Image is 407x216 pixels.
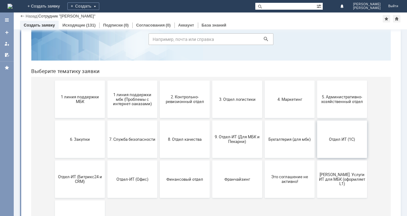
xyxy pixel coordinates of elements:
span: Отдел ИТ (1С) [293,131,339,136]
button: Это соглашение не активно! [238,155,288,192]
span: [PERSON_NAME]. Услуги ИТ для МБК (оформляет L1) [293,166,339,180]
button: 2. Контрольно-ревизионный отдел [134,75,184,112]
label: Воспользуйтесь поиском [122,15,247,22]
span: Финансовый отдел [135,171,182,176]
span: 9. Отдел-ИТ (Для МБК и Пекарни) [188,129,234,138]
div: Сотрудник "[PERSON_NAME]" [38,14,96,18]
button: 8. Отдел качества [134,115,184,152]
div: | [37,13,38,18]
img: logo [7,4,12,9]
span: 4. Маркетинг [240,91,287,96]
a: Мои согласования [2,50,12,60]
button: 4. Маркетинг [238,75,288,112]
span: Расширенный поиск [316,3,323,9]
a: Назад [26,14,37,18]
button: Франчайзинг [186,155,236,192]
button: 6. Закупки [29,115,79,152]
span: 7. Служба безопасности [83,131,129,136]
div: (0) [124,23,129,27]
span: 1 линия поддержки мбк (Проблемы с интернет-заказами) [83,86,129,101]
span: [PERSON_NAME] [353,2,381,6]
span: 2. Контрольно-ревизионный отдел [135,89,182,98]
span: Отдел-ИТ (Битрикс24 и CRM) [31,169,77,178]
a: Мои заявки [2,39,12,49]
a: Аккаунт [178,23,194,27]
a: База знаний [202,23,226,27]
a: Перейти на домашнюю страницу [7,4,12,9]
a: Подписки [103,23,123,27]
button: Отдел ИТ (1С) [291,115,341,152]
div: Добавить в избранное [383,15,390,22]
div: Создать [67,2,99,10]
a: Создать заявку [2,27,12,37]
button: 1 линия поддержки мбк (Проблемы с интернет-заказами) [81,75,131,112]
button: 5. Административно-хозяйственный отдел [291,75,341,112]
span: Бухгалтерия (для мбк) [240,131,287,136]
button: Отдел-ИТ (Офис) [81,155,131,192]
a: Согласования [136,23,165,27]
a: Исходящие [62,23,85,27]
span: не актуален [31,211,77,216]
header: Выберите тематику заявки [5,62,365,69]
span: 5. Административно-хозяйственный отдел [293,89,339,98]
div: (0) [166,23,171,27]
button: [PERSON_NAME]. Услуги ИТ для МБК (оформляет L1) [291,155,341,192]
span: Отдел-ИТ (Офис) [83,171,129,176]
button: 1 линия поддержки МБК [29,75,79,112]
button: 9. Отдел-ИТ (Для МБК и Пекарни) [186,115,236,152]
button: Бухгалтерия (для мбк) [238,115,288,152]
span: 8. Отдел качества [135,131,182,136]
span: Франчайзинг [188,171,234,176]
a: Создать заявку [24,23,55,27]
span: 3. Отдел логистики [188,91,234,96]
span: 6. Закупки [31,131,77,136]
button: 3. Отдел логистики [186,75,236,112]
div: (131) [86,23,96,27]
div: Сделать домашней страницей [393,15,400,22]
button: Отдел-ИТ (Битрикс24 и CRM) [29,155,79,192]
input: Например, почта или справка [122,28,247,39]
button: Финансовый отдел [134,155,184,192]
span: [PERSON_NAME] [353,6,381,10]
span: Это соглашение не активно! [240,169,287,178]
button: 7. Служба безопасности [81,115,131,152]
span: 1 линия поддержки МБК [31,89,77,98]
